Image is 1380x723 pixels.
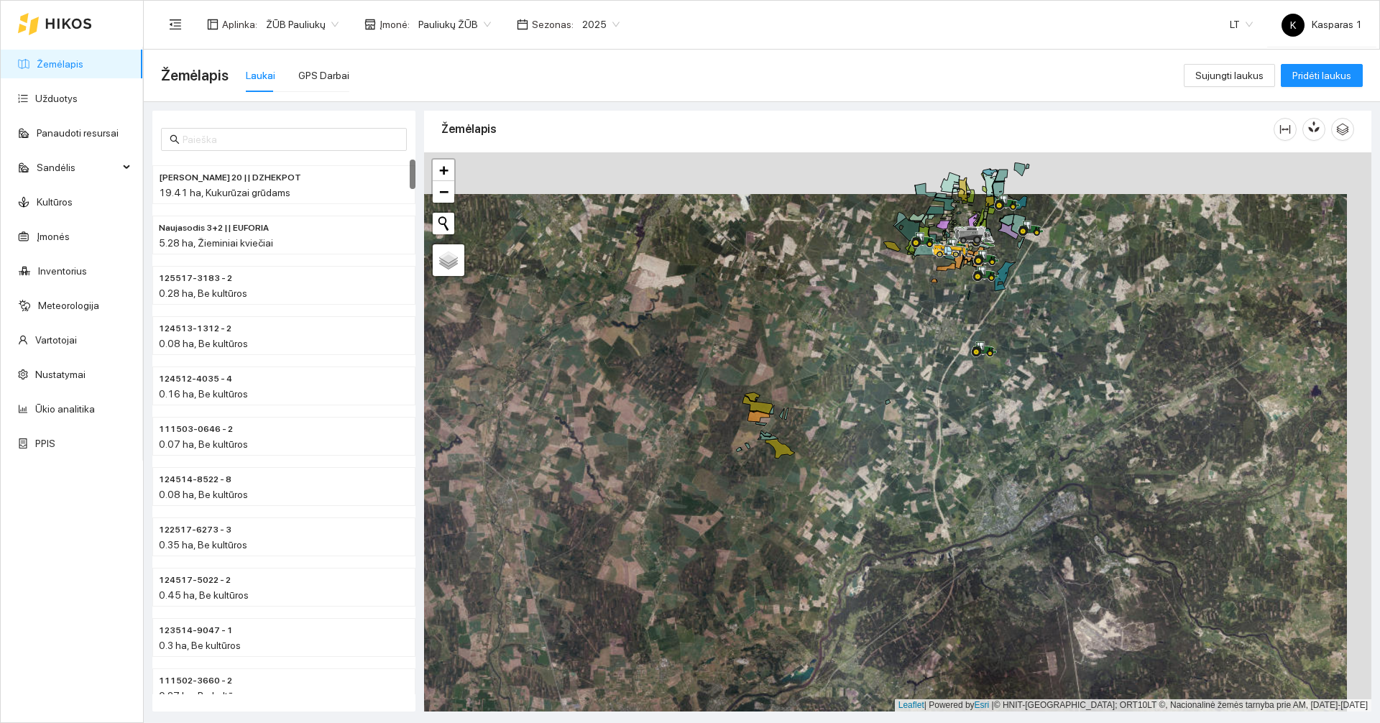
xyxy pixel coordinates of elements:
button: Initiate a new search [433,213,454,234]
span: Sezonas : [532,17,574,32]
span: 124513-1312 - 2 [159,322,231,336]
a: Nustatymai [35,369,86,380]
div: Žemėlapis [441,109,1274,149]
a: Esri [975,700,990,710]
button: Pridėti laukus [1281,64,1363,87]
button: Sujungti laukus [1184,64,1275,87]
span: 124514-8522 - 8 [159,473,231,487]
a: Užduotys [35,93,78,104]
a: Įmonės [37,231,70,242]
button: menu-fold [161,10,190,39]
span: 0.07 ha, Be kultūros [159,438,248,450]
span: calendar [517,19,528,30]
span: 19.41 ha, Kukurūzai grūdams [159,187,290,198]
span: 111503-0646 - 2 [159,423,233,436]
span: 5.28 ha, Žieminiai kviečiai [159,237,273,249]
span: | [992,700,994,710]
span: 0.16 ha, Be kultūros [159,388,248,400]
a: Inventorius [38,265,87,277]
a: Meteorologija [38,300,99,311]
span: search [170,134,180,144]
span: 0.45 ha, Be kultūros [159,589,249,601]
span: LT [1230,14,1253,35]
a: PPIS [35,438,55,449]
a: Leaflet [898,700,924,710]
span: 124517-5022 - 2 [159,574,231,587]
span: Aplinka : [222,17,257,32]
span: Prie Gudaičio 20 || DZHEKPOT [159,171,301,185]
a: Zoom out [433,181,454,203]
span: ŽŪB Pauliukų [266,14,339,35]
span: 122517-6273 - 3 [159,523,231,537]
span: 0.08 ha, Be kultūros [159,489,248,500]
span: 111502-3660 - 2 [159,674,232,688]
span: Naujasodis 3+2 || EUFORIA [159,221,269,235]
a: Panaudoti resursai [37,127,119,139]
a: Zoom in [433,160,454,181]
span: K [1290,14,1296,37]
span: shop [364,19,376,30]
span: 123514-9047 - 1 [159,624,233,637]
span: 0.28 ha, Be kultūros [159,287,247,299]
span: Pridėti laukus [1292,68,1351,83]
span: column-width [1274,124,1296,135]
span: + [439,161,448,179]
span: Kasparas 1 [1282,19,1362,30]
span: 125517-3183 - 2 [159,272,232,285]
span: 0.3 ha, Be kultūros [159,640,241,651]
span: menu-fold [169,18,182,31]
a: Žemėlapis [37,58,83,70]
span: Sandėlis [37,153,119,182]
span: 0.27 ha, Be kultūros [159,690,247,701]
div: GPS Darbai [298,68,349,83]
span: 2025 [582,14,620,35]
a: Layers [433,244,464,276]
a: Ūkio analitika [35,403,95,415]
input: Paieška [183,132,398,147]
span: Žemėlapis [161,64,229,87]
span: 124512-4035 - 4 [159,372,232,386]
span: Įmonė : [379,17,410,32]
div: Laukai [246,68,275,83]
span: layout [207,19,218,30]
span: 0.08 ha, Be kultūros [159,338,248,349]
a: Kultūros [37,196,73,208]
button: column-width [1274,118,1297,141]
span: − [439,183,448,201]
span: 0.35 ha, Be kultūros [159,539,247,551]
a: Pridėti laukus [1281,70,1363,81]
span: Sujungti laukus [1195,68,1264,83]
a: Vartotojai [35,334,77,346]
div: | Powered by © HNIT-[GEOGRAPHIC_DATA]; ORT10LT ©, Nacionalinė žemės tarnyba prie AM, [DATE]-[DATE] [895,699,1371,712]
span: Pauliukų ŽŪB [418,14,491,35]
a: Sujungti laukus [1184,70,1275,81]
